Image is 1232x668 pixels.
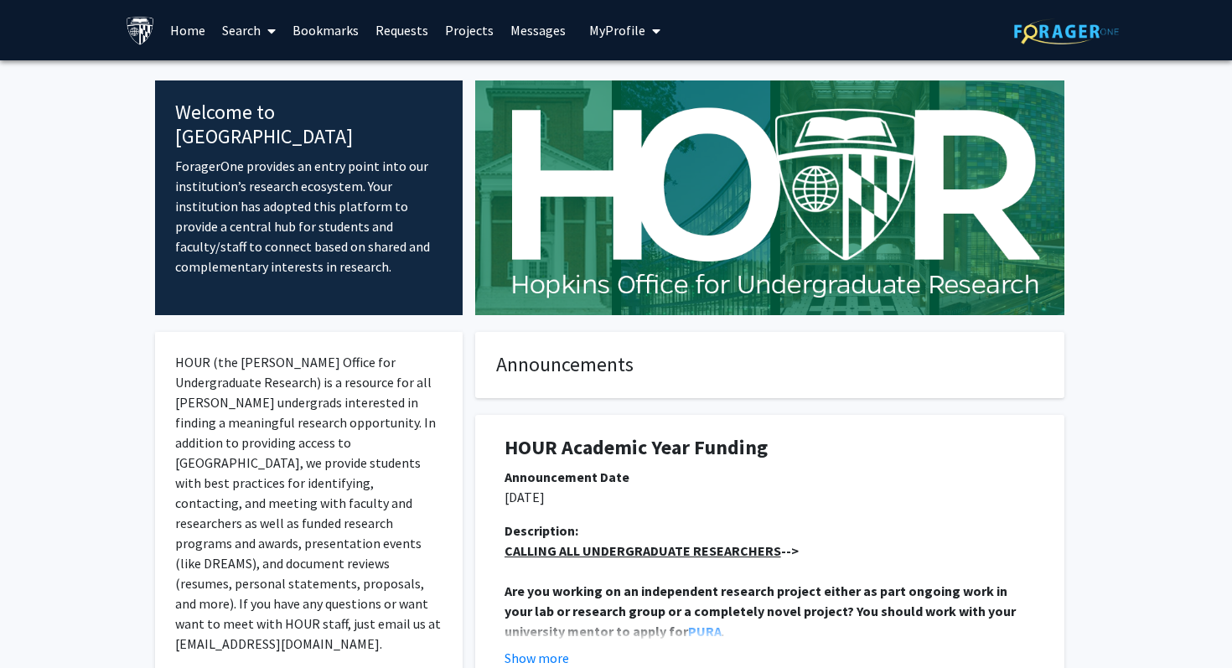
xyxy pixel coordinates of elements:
[505,487,1035,507] p: [DATE]
[175,156,443,277] p: ForagerOne provides an entry point into our institution’s research ecosystem. Your institution ha...
[437,1,502,60] a: Projects
[505,520,1035,541] div: Description:
[496,353,1043,377] h4: Announcements
[589,22,645,39] span: My Profile
[1014,18,1119,44] img: ForagerOne Logo
[284,1,367,60] a: Bookmarks
[688,623,722,640] a: PURA
[505,436,1035,460] h1: HOUR Academic Year Funding
[162,1,214,60] a: Home
[505,467,1035,487] div: Announcement Date
[13,593,71,655] iframe: Chat
[214,1,284,60] a: Search
[505,648,569,668] button: Show more
[502,1,574,60] a: Messages
[175,352,443,654] p: HOUR (the [PERSON_NAME] Office for Undergraduate Research) is a resource for all [PERSON_NAME] un...
[175,101,443,149] h4: Welcome to [GEOGRAPHIC_DATA]
[505,542,799,559] strong: -->
[505,542,781,559] u: CALLING ALL UNDERGRADUATE RESEARCHERS
[126,16,155,45] img: Johns Hopkins University Logo
[367,1,437,60] a: Requests
[505,583,1018,640] strong: Are you working on an independent research project either as part ongoing work in your lab or res...
[475,80,1064,315] img: Cover Image
[505,581,1035,641] p: .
